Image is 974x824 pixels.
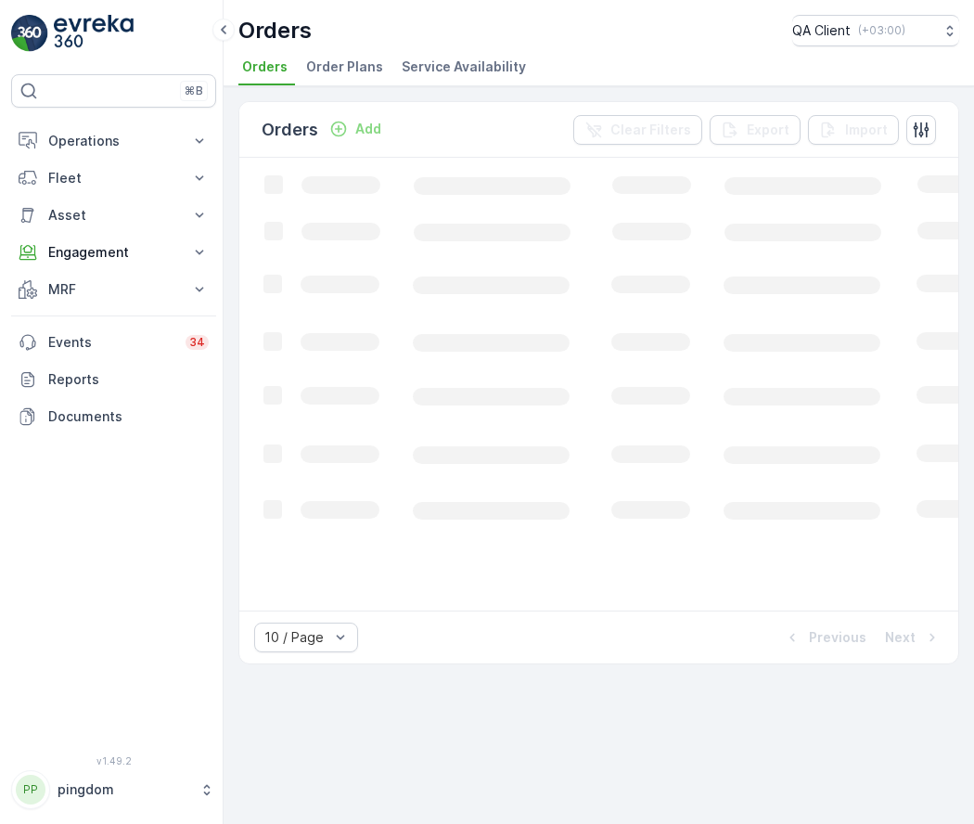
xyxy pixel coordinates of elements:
[11,197,216,234] button: Asset
[792,15,959,46] button: QA Client(+03:00)
[710,115,801,145] button: Export
[11,324,216,361] a: Events34
[610,121,691,139] p: Clear Filters
[809,628,866,647] p: Previous
[242,58,288,76] span: Orders
[48,243,179,262] p: Engagement
[306,58,383,76] span: Order Plans
[185,84,203,98] p: ⌘B
[11,755,216,766] span: v 1.49.2
[48,206,179,225] p: Asset
[885,628,916,647] p: Next
[808,115,899,145] button: Import
[48,370,209,389] p: Reports
[573,115,702,145] button: Clear Filters
[11,15,48,52] img: logo
[845,121,888,139] p: Import
[238,16,312,45] p: Orders
[58,780,190,799] p: pingdom
[48,132,179,150] p: Operations
[792,21,851,40] p: QA Client
[11,160,216,197] button: Fleet
[189,335,205,350] p: 34
[48,280,179,299] p: MRF
[11,398,216,435] a: Documents
[355,120,381,138] p: Add
[858,23,905,38] p: ( +03:00 )
[11,770,216,809] button: PPpingdom
[747,121,789,139] p: Export
[11,234,216,271] button: Engagement
[402,58,526,76] span: Service Availability
[48,333,174,352] p: Events
[54,15,134,52] img: logo_light-DOdMpM7g.png
[262,117,318,143] p: Orders
[781,626,868,649] button: Previous
[11,122,216,160] button: Operations
[16,775,45,805] div: PP
[48,407,209,426] p: Documents
[48,169,179,187] p: Fleet
[11,361,216,398] a: Reports
[883,626,943,649] button: Next
[322,118,389,140] button: Add
[11,271,216,308] button: MRF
